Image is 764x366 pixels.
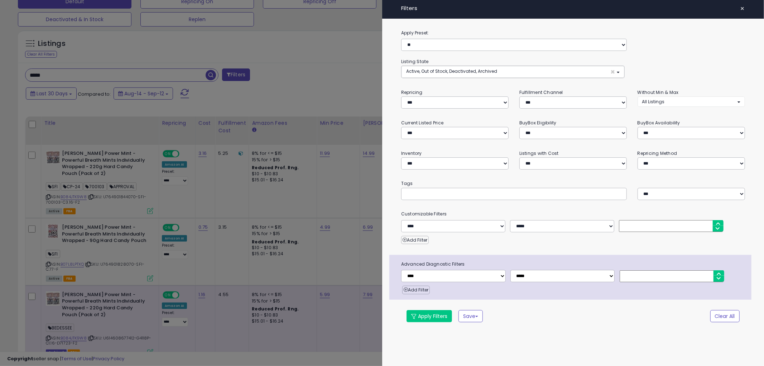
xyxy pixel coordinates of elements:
small: Repricing [401,89,423,95]
h4: Filters [401,5,745,11]
small: Customizable Filters [396,210,750,218]
span: Active, Out of Stock, Deactivated, Archived [406,68,497,74]
small: Fulfillment Channel [519,89,563,95]
button: Add Filter [401,236,429,244]
small: Tags [396,180,750,187]
small: Inventory [401,150,422,156]
button: All Listings [638,96,745,107]
span: All Listings [642,99,665,105]
small: Listing State [401,58,429,65]
span: × [740,4,745,14]
button: × [737,4,748,14]
button: Add Filter [402,286,430,294]
small: BuyBox Eligibility [519,120,557,126]
small: BuyBox Availability [638,120,680,126]
small: Listings with Cost [519,150,559,156]
small: Without Min & Max [638,89,679,95]
button: Clear All [710,310,740,322]
label: Apply Preset: [396,29,750,37]
small: Repricing Method [638,150,677,156]
button: Active, Out of Stock, Deactivated, Archived × [402,66,624,78]
span: × [611,68,615,76]
small: Current Listed Price [401,120,443,126]
button: Apply Filters [407,310,452,322]
span: Advanced Diagnostic Filters [396,260,751,268]
button: Save [458,310,483,322]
